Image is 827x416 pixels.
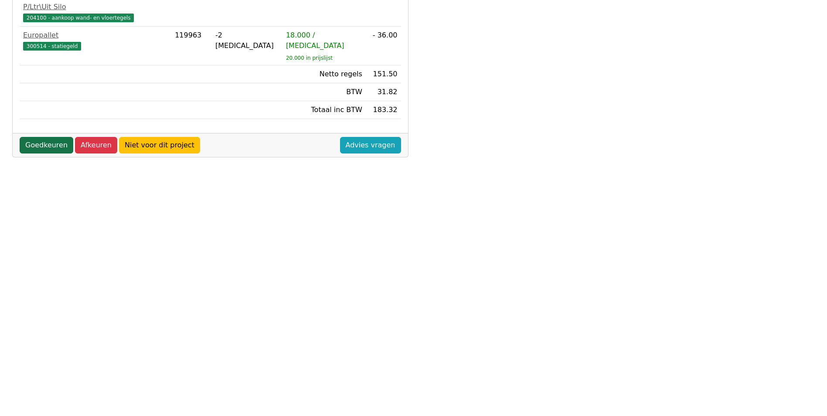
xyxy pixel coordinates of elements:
[23,14,134,22] span: 204100 - aankoop wand- en vloertegels
[366,27,401,65] td: - 36.00
[23,42,81,51] span: 300514 - statiegeld
[366,83,401,101] td: 31.82
[119,137,200,153] a: Niet voor dit project
[282,101,366,119] td: Totaal inc BTW
[366,65,401,83] td: 151.50
[286,30,362,51] div: 18.000 / [MEDICAL_DATA]
[282,83,366,101] td: BTW
[340,137,401,153] a: Advies vragen
[286,55,333,61] sub: 20.000 in prijslijst
[20,137,73,153] a: Goedkeuren
[366,101,401,119] td: 183.32
[23,30,168,51] a: Europallet300514 - statiegeld
[215,30,279,51] div: -2 [MEDICAL_DATA]
[23,30,168,41] div: Europallet
[75,137,117,153] a: Afkeuren
[171,27,212,65] td: 119963
[282,65,366,83] td: Netto regels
